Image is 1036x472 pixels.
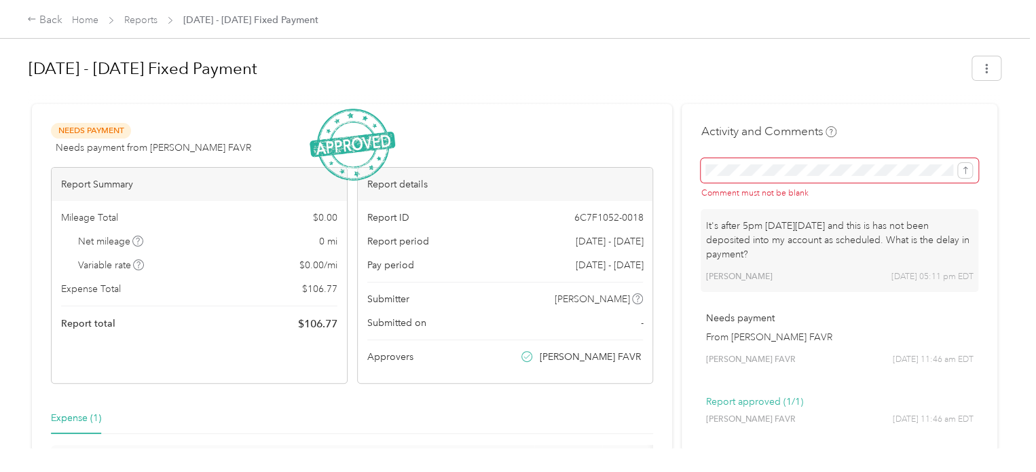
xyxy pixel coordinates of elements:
span: Pay period [367,258,414,272]
span: Report period [367,234,429,249]
span: Approvers [367,350,413,364]
span: Report ID [367,211,409,225]
span: [DATE] 11:46 am EDT [893,414,974,426]
span: Submitter [367,292,409,306]
div: Report Summary [52,168,347,201]
span: [DATE] - [DATE] [575,234,643,249]
h4: Activity and Comments [701,123,836,140]
h1: Aug 1 - 15, 2025 Fixed Payment [29,52,963,85]
p: Needs payment [705,311,974,325]
span: Expense Total [61,282,121,296]
span: Net mileage [78,234,144,249]
span: Submitted on [367,316,426,330]
span: [PERSON_NAME] FAVR [705,414,795,426]
div: Expense (1) [51,411,101,426]
p: Report approved (1/1) [705,395,974,409]
div: Back [27,12,62,29]
span: - [640,316,643,330]
span: [PERSON_NAME] [705,271,772,283]
span: 6C7F1052-0018 [574,211,643,225]
a: Home [72,14,98,26]
span: $ 106.77 [298,316,337,332]
span: 0 mi [319,234,337,249]
div: Comment must not be blank [701,187,978,200]
p: From [PERSON_NAME] FAVR [705,330,974,344]
a: Reports [124,14,158,26]
span: [DATE] 11:46 am EDT [893,354,974,366]
span: Report total [61,316,115,331]
span: [PERSON_NAME] FAVR [705,354,795,366]
p: It's after 5pm [DATE][DATE] and this is has not been deposited into my account as scheduled. What... [705,219,974,261]
span: Variable rate [78,258,145,272]
span: [DATE] - [DATE] Fixed Payment [183,13,318,27]
span: Needs Payment [51,123,131,139]
span: $ 0.00 / mi [299,258,337,272]
span: $ 106.77 [302,282,337,296]
span: [DATE] - [DATE] [575,258,643,272]
div: Report details [358,168,653,201]
iframe: Everlance-gr Chat Button Frame [960,396,1036,472]
span: [PERSON_NAME] FAVR [540,350,641,364]
span: [DATE] 05:11 pm EDT [891,271,974,283]
span: [PERSON_NAME] [555,292,630,306]
span: $ 0.00 [313,211,337,225]
span: Needs payment from [PERSON_NAME] FAVR [56,141,251,155]
img: ApprovedStamp [310,109,395,181]
span: Mileage Total [61,211,118,225]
